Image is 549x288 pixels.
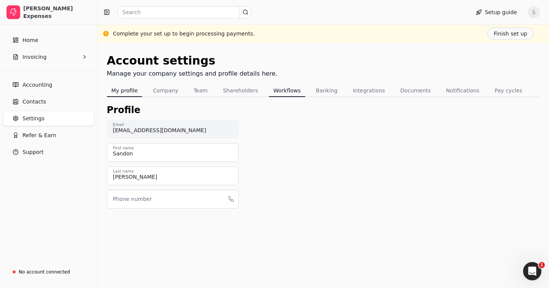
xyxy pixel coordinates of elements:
button: Banking [311,84,342,97]
button: Team [189,84,212,97]
button: Company [148,84,183,97]
span: Support [22,148,43,156]
label: Phone number [113,195,152,203]
a: No account connected [3,265,94,279]
a: Accounting [3,77,94,92]
button: Finish set up [487,28,534,40]
div: Manage your company settings and profile details here. [107,69,278,78]
nav: Tabs [107,84,540,97]
button: Documents [396,84,435,97]
div: Complete your set up to begin processing payments. [113,30,255,38]
input: Search [117,6,252,18]
button: Invoicing [3,49,94,65]
button: Notifications [441,84,484,97]
div: No account connected [19,269,70,275]
button: My profile [107,84,142,97]
div: Profile [107,103,540,117]
button: Refer & Earn [3,128,94,143]
button: Setup guide [470,6,523,18]
button: Shareholders [218,84,263,97]
iframe: Intercom live chat [523,262,541,280]
button: Workflows [269,84,305,97]
label: Email [113,122,124,128]
span: Home [22,36,38,44]
div: [PERSON_NAME] Expenses [23,5,91,20]
button: Pay cycles [490,84,527,97]
button: Support [3,144,94,160]
button: S [528,6,540,18]
span: Invoicing [22,53,47,61]
span: Contacts [22,98,46,106]
a: Home [3,32,94,48]
div: Account settings [107,52,278,69]
label: Last name [113,168,134,175]
span: 1 [539,262,545,268]
span: Accounting [22,81,52,89]
button: Integrations [348,84,389,97]
label: First name [113,145,134,151]
a: Settings [3,111,94,126]
span: Settings [22,115,44,123]
span: Refer & Earn [22,131,56,139]
a: Contacts [3,94,94,109]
